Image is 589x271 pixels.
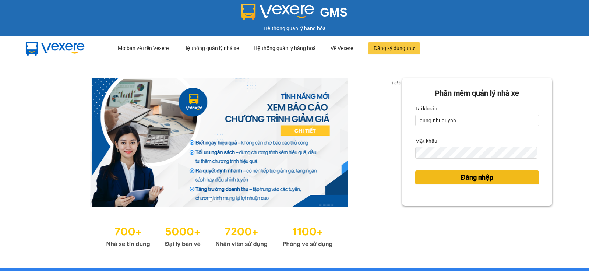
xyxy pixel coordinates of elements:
div: Hệ thống quản lý nhà xe [183,36,239,60]
img: logo 2 [241,4,314,20]
div: Hệ thống quản lý hàng hóa [2,24,587,32]
div: Hệ thống quản lý hàng hoá [254,36,316,60]
button: Đăng nhập [415,170,539,184]
img: Statistics.png [106,222,333,250]
button: Đăng ký dùng thử [368,42,420,54]
span: GMS [320,6,348,19]
li: slide item 3 [227,198,230,201]
a: GMS [241,11,348,17]
label: Mật khẩu [415,135,437,147]
p: 1 of 3 [389,78,402,88]
button: next slide / item [392,78,402,207]
span: Đăng nhập [461,172,493,183]
div: Về Vexere [331,36,353,60]
img: mbUUG5Q.png [18,36,92,60]
li: slide item 1 [209,198,212,201]
div: Phần mềm quản lý nhà xe [415,88,539,99]
label: Tài khoản [415,103,437,115]
input: Mật khẩu [415,147,537,159]
span: Đăng ký dùng thử [374,44,415,52]
input: Tài khoản [415,115,539,126]
button: previous slide / item [37,78,47,207]
li: slide item 2 [218,198,221,201]
div: Mở bán vé trên Vexere [118,36,169,60]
